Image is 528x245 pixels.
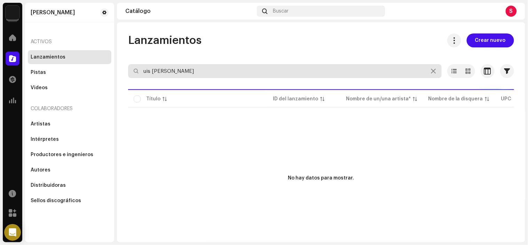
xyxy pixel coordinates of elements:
[128,64,442,78] input: Buscar
[31,70,46,75] div: Pistas
[125,8,254,14] div: Catálogo
[31,54,65,60] div: Lanzamientos
[31,121,50,127] div: Artistas
[31,137,59,142] div: Intérpretes
[28,178,111,192] re-m-nav-item: Distribuidoras
[273,8,289,14] span: Buscar
[28,163,111,177] re-m-nav-item: Autores
[28,132,111,146] re-m-nav-item: Intérpretes
[467,33,514,47] button: Crear nuevo
[288,175,354,182] div: No hay datos para mostrar.
[31,85,48,91] div: Videos
[28,33,111,50] re-a-nav-header: Activos
[4,224,21,241] div: Open Intercom Messenger
[28,117,111,131] re-m-nav-item: Artistas
[31,10,75,15] div: Yizet Cano Hurtado
[28,81,111,95] re-m-nav-item: Videos
[31,198,81,204] div: Sellos discográficos
[31,152,93,158] div: Productores e ingenieros
[28,50,111,64] re-m-nav-item: Lanzamientos
[31,183,66,188] div: Distribuidoras
[28,148,111,162] re-m-nav-item: Productores e ingenieros
[28,100,111,117] re-a-nav-header: Colaboradores
[28,66,111,79] re-m-nav-item: Pistas
[6,6,19,20] img: 48257be4-38e1-423f-bf03-81300282f8d9
[28,194,111,208] re-m-nav-item: Sellos discográficos
[475,33,506,47] span: Crear nuevo
[506,6,517,17] div: S
[31,167,50,173] div: Autores
[128,33,202,47] span: Lanzamientos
